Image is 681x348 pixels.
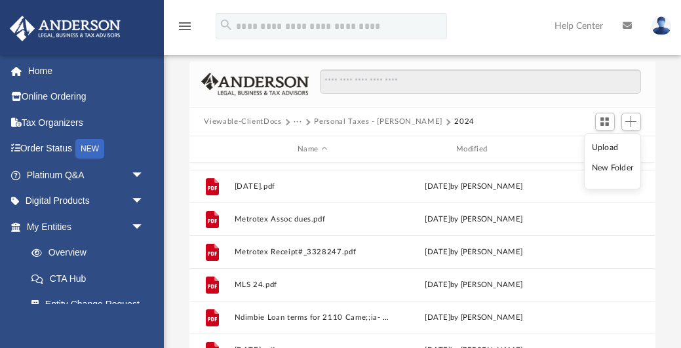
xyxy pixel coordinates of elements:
[652,16,671,35] img: User Pic
[6,16,125,41] img: Anderson Advisors Platinum Portal
[177,25,193,34] a: menu
[595,113,615,131] button: Switch to Grid View
[592,141,634,155] li: Upload
[234,144,390,155] div: Name
[75,139,104,159] div: NEW
[18,240,164,266] a: Overview
[396,144,552,155] div: Modified
[294,116,302,128] button: ···
[18,292,164,318] a: Entity Change Request
[9,58,164,84] a: Home
[131,162,157,189] span: arrow_drop_down
[195,144,228,155] div: id
[18,265,164,292] a: CTA Hub
[396,214,552,225] div: [DATE] by [PERSON_NAME]
[9,109,164,136] a: Tax Organizers
[235,280,391,289] button: MLS 24.pdf
[314,116,442,128] button: Personal Taxes - [PERSON_NAME]
[235,248,391,256] button: Metrotex Receipt#_3328247.pdf
[320,69,640,94] input: Search files and folders
[9,84,164,110] a: Online Ordering
[9,214,164,240] a: My Entitiesarrow_drop_down
[621,113,641,131] button: Add
[235,215,391,223] button: Metrotex Assoc dues.pdf
[204,116,281,128] button: Viewable-ClientDocs
[584,133,641,189] ul: Add
[9,188,164,214] a: Digital Productsarrow_drop_down
[219,18,233,32] i: search
[592,161,634,175] li: New Folder
[396,312,552,324] div: [DATE] by [PERSON_NAME]
[396,279,552,291] div: [DATE] by [PERSON_NAME]
[558,144,650,155] div: id
[131,214,157,241] span: arrow_drop_down
[131,188,157,215] span: arrow_drop_down
[396,181,552,193] div: [DATE] by [PERSON_NAME]
[396,246,552,258] div: [DATE] by [PERSON_NAME]
[235,313,391,322] button: Ndimbie Loan terms for 2110 Came;;ia- revised.pdf
[177,18,193,34] i: menu
[235,182,391,191] button: [DATE].pdf
[9,162,164,188] a: Platinum Q&Aarrow_drop_down
[9,136,164,163] a: Order StatusNEW
[454,116,475,128] button: 2024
